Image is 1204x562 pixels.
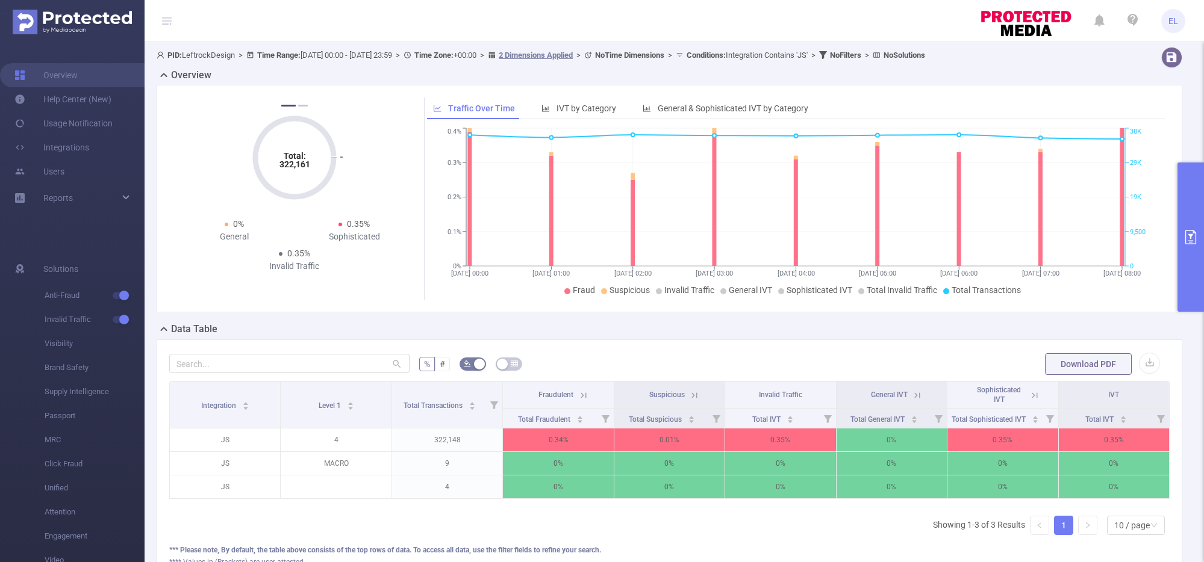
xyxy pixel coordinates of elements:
[1041,409,1058,428] i: Filter menu
[576,414,584,421] div: Sort
[503,475,613,498] p: 0%
[861,51,873,60] span: >
[696,270,733,277] tspan: [DATE] 03:00
[43,193,73,203] span: Reports
[448,194,461,202] tspan: 0.2%
[171,68,211,82] h2: Overview
[287,249,310,258] span: 0.35%
[43,186,73,210] a: Reports
[614,452,725,475] p: 0%
[169,354,410,373] input: Search...
[687,51,726,60] b: Conditions :
[688,414,695,421] div: Sort
[242,405,249,409] i: icon: caret-down
[1032,414,1039,421] div: Sort
[281,428,391,451] p: 4
[837,452,947,475] p: 0%
[13,10,132,34] img: Protected Media
[1054,516,1073,535] li: 1
[451,270,488,277] tspan: [DATE] 00:00
[933,516,1025,535] li: Showing 1-3 of 3 Results
[610,285,650,295] span: Suspicious
[658,103,808,113] span: General & Sophisticated IVT by Category
[1108,391,1119,399] span: IVT
[14,159,64,184] a: Users
[279,159,310,169] tspan: 322,161
[45,452,145,476] span: Click Fraud
[614,428,725,451] p: 0.01%
[1120,418,1127,422] i: icon: caret-down
[1059,428,1170,451] p: 0.35%
[464,360,471,367] i: icon: bg-colors
[871,391,908,399] span: General IVT
[1130,262,1134,270] tspan: 0
[859,270,896,277] tspan: [DATE] 05:00
[499,51,573,60] u: 2 Dimensions Applied
[533,270,570,277] tspan: [DATE] 01:00
[1045,353,1132,375] button: Download PDF
[347,405,354,409] i: icon: caret-down
[45,500,145,524] span: Attention
[643,104,651,113] i: icon: bar-chart
[664,51,676,60] span: >
[234,260,355,273] div: Invalid Traffic
[476,51,488,60] span: >
[433,104,441,113] i: icon: line-chart
[1055,516,1073,534] a: 1
[448,159,461,167] tspan: 0.3%
[538,391,573,399] span: Fraudulent
[14,135,89,159] a: Integrations
[573,285,595,295] span: Fraud
[930,409,947,428] i: Filter menu
[1150,522,1158,530] i: icon: down
[242,400,249,407] div: Sort
[170,428,280,451] p: JS
[424,359,430,369] span: %
[614,270,652,277] tspan: [DATE] 02:00
[1120,414,1127,421] div: Sort
[629,415,684,424] span: Total Suspicious
[867,285,937,295] span: Total Invalid Traffic
[347,400,354,407] div: Sort
[911,414,917,418] i: icon: caret-up
[573,51,584,60] span: >
[1114,516,1150,534] div: 10 / page
[242,400,249,404] i: icon: caret-up
[157,51,167,59] i: icon: user
[649,391,685,399] span: Suspicious
[45,404,145,428] span: Passport
[708,409,725,428] i: Filter menu
[45,356,145,380] span: Brand Safety
[233,219,244,229] span: 0%
[167,51,182,60] b: PID:
[170,475,280,498] p: JS
[752,415,782,424] span: Total IVT
[469,400,476,404] i: icon: caret-up
[392,51,404,60] span: >
[281,452,391,475] p: MACRO
[1130,128,1141,136] tspan: 38K
[952,285,1021,295] span: Total Transactions
[235,51,246,60] span: >
[911,414,918,421] div: Sort
[787,414,793,418] i: icon: caret-up
[884,51,925,60] b: No Solutions
[43,257,78,281] span: Solutions
[576,414,583,418] i: icon: caret-up
[157,51,925,60] span: LeftrockDesign [DATE] 00:00 - [DATE] 23:59 +00:00
[392,475,502,498] p: 4
[688,414,694,418] i: icon: caret-up
[440,359,445,369] span: #
[448,103,515,113] span: Traffic Over Time
[347,400,354,404] i: icon: caret-up
[518,415,572,424] span: Total Fraudulent
[729,285,772,295] span: General IVT
[595,51,664,60] b: No Time Dimensions
[1036,522,1043,529] i: icon: left
[541,104,550,113] i: icon: bar-chart
[347,219,370,229] span: 0.35%
[1085,415,1115,424] span: Total IVT
[947,475,1058,498] p: 0%
[485,381,502,428] i: Filter menu
[295,230,415,243] div: Sophisticated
